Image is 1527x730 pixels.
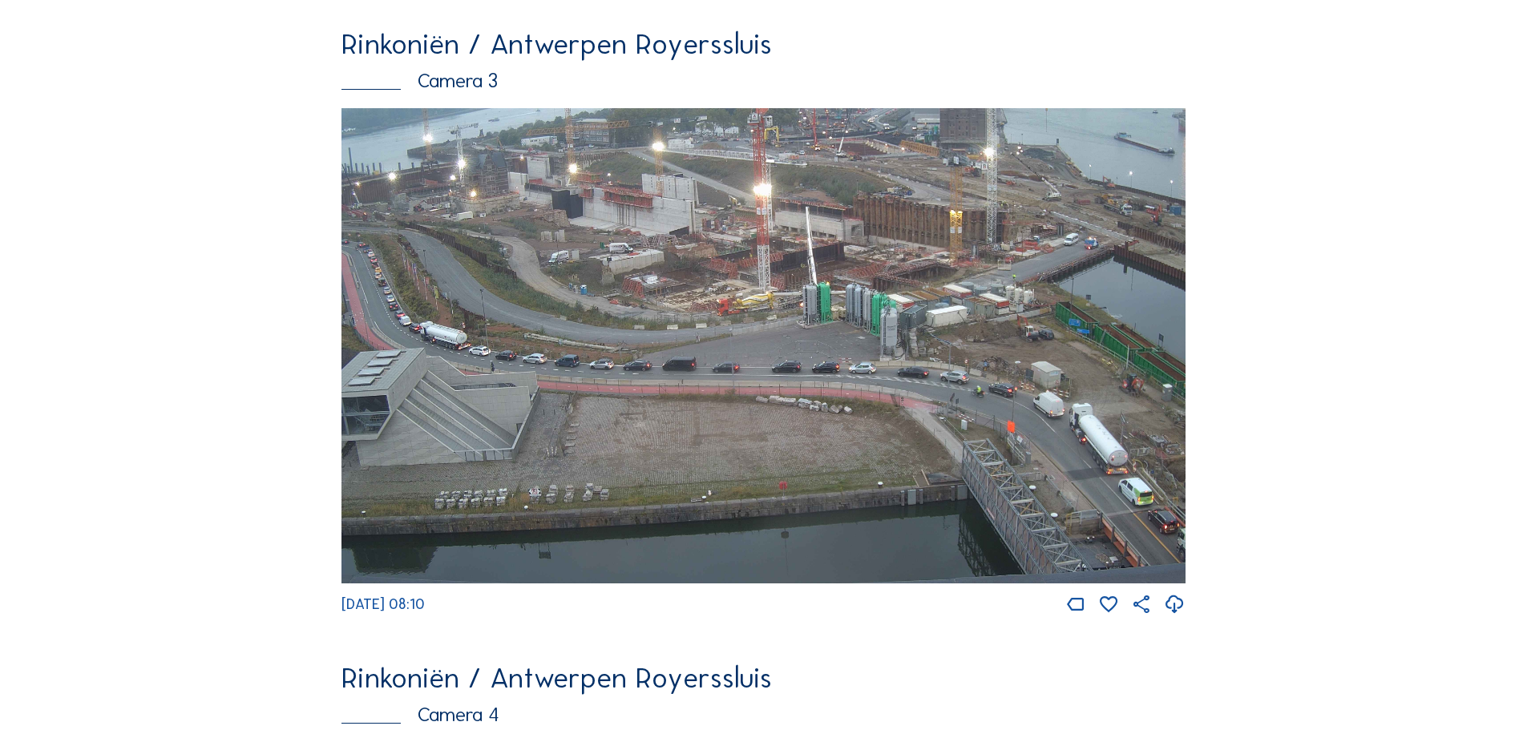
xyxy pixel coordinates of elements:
div: Camera 4 [341,705,1186,725]
img: Image [341,108,1186,583]
div: Rinkoniën / Antwerpen Royerssluis [341,30,1186,58]
span: [DATE] 08:10 [341,595,425,613]
div: Rinkoniën / Antwerpen Royerssluis [341,663,1186,692]
div: Camera 3 [341,71,1186,91]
